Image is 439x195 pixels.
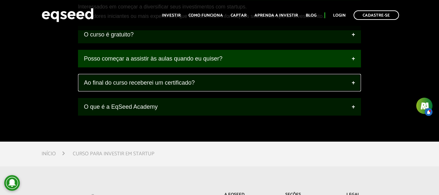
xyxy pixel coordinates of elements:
[306,13,316,18] a: Blog
[231,13,247,18] a: Captar
[78,98,361,116] a: O que é a EqSeed Academy
[354,10,399,20] a: Cadastre-se
[42,151,56,157] a: Início
[333,13,346,18] a: Login
[78,74,361,91] a: Ao final do curso receberei um certificado?
[42,7,94,24] img: EqSeed
[162,13,181,18] a: Investir
[254,13,298,18] a: Aprenda a investir
[78,26,361,43] a: O curso é gratuito?
[73,149,154,158] li: Curso para Investir em Startup
[78,50,361,67] a: Posso começar a assistir às aulas quando eu quiser?
[188,13,223,18] a: Como funciona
